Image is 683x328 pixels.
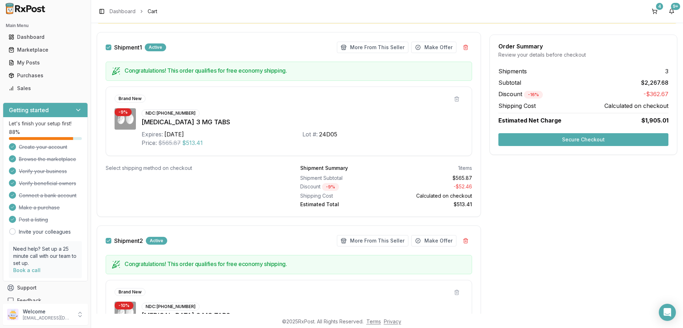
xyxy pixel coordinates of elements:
[114,238,143,244] label: Shipment 2
[19,204,60,211] span: Make a purchase
[6,43,85,56] a: Marketplace
[6,23,85,28] h2: Main Menu
[7,309,18,320] img: User avatar
[498,78,521,87] span: Subtotal
[3,70,88,81] button: Purchases
[115,302,133,309] div: - 10 %
[115,108,136,130] img: Trulance 3 MG TABS
[3,281,88,294] button: Support
[524,91,543,99] div: - 16 %
[337,42,408,53] button: More From This Seller
[9,72,82,79] div: Purchases
[666,6,677,17] button: 9+
[142,303,200,311] div: NDC: [PHONE_NUMBER]
[498,133,668,146] button: Secure Checkout
[6,82,85,95] a: Sales
[182,139,203,147] span: $513.41
[604,101,668,110] span: Calculated on checkout
[110,8,157,15] nav: breadcrumb
[498,117,561,124] span: Estimated Net Charge
[3,3,48,14] img: RxPost Logo
[644,90,668,99] span: -$362.67
[641,78,668,87] span: $2,267.68
[19,156,76,163] span: Browse the marketplace
[498,67,527,76] span: Shipments
[9,106,49,114] h3: Getting started
[125,261,466,267] h5: Congratulations! This order qualifies for free economy shipping.
[158,139,181,147] span: $565.87
[145,43,166,51] div: Active
[3,83,88,94] button: Sales
[671,3,680,10] div: 9+
[110,8,136,15] a: Dashboard
[498,101,536,110] span: Shipping Cost
[19,168,67,175] span: Verify your business
[366,318,381,324] a: Terms
[300,201,383,208] div: Estimated Total
[498,90,543,98] span: Discount
[6,31,85,43] a: Dashboard
[319,130,337,139] div: 24D05
[300,192,383,199] div: Shipping Cost
[3,294,88,307] button: Feedback
[411,42,456,53] button: Make Offer
[498,43,668,49] div: Order Summary
[142,117,463,127] div: [MEDICAL_DATA] 3 MG TABS
[142,130,163,139] div: Expires:
[9,46,82,53] div: Marketplace
[13,245,78,267] p: Need help? Set up a 25 minute call with our team to set up.
[322,183,339,191] div: - 9 %
[3,57,88,68] button: My Posts
[498,51,668,58] div: Review your details before checkout
[389,183,472,191] div: - $52.46
[3,44,88,56] button: Marketplace
[106,165,277,172] div: Select shipping method on checkout
[389,192,472,199] div: Calculated on checkout
[142,109,200,117] div: NDC: [PHONE_NUMBER]
[148,8,157,15] span: Cart
[384,318,401,324] a: Privacy
[19,216,48,223] span: Post a listing
[337,235,408,246] button: More From This Seller
[115,95,145,103] div: Brand New
[300,183,383,191] div: Discount
[19,228,71,235] a: Invite your colleagues
[115,302,136,323] img: Trulance 3 MG TABS
[9,120,82,127] p: Let's finish your setup first!
[164,130,184,139] div: [DATE]
[9,85,82,92] div: Sales
[9,129,20,136] span: 88 %
[302,130,318,139] div: Lot #:
[411,235,456,246] button: Make Offer
[23,308,72,315] p: Welcome
[641,116,668,125] span: $1,905.01
[6,56,85,69] a: My Posts
[9,33,82,41] div: Dashboard
[458,165,472,172] div: 1 items
[649,6,660,17] button: 4
[389,175,472,182] div: $565.87
[125,68,466,73] h5: Congratulations! This order qualifies for free economy shipping.
[23,315,72,321] p: [EMAIL_ADDRESS][DOMAIN_NAME]
[13,267,41,273] a: Book a call
[142,139,157,147] div: Price:
[665,67,668,76] span: 3
[6,69,85,82] a: Purchases
[142,311,463,321] div: [MEDICAL_DATA] 3 MG TABS
[389,201,472,208] div: $513.41
[17,297,41,304] span: Feedback
[659,304,676,321] div: Open Intercom Messenger
[9,59,82,66] div: My Posts
[115,288,145,296] div: Brand New
[19,180,76,187] span: Verify beneficial owners
[114,45,142,50] label: Shipment 1
[656,3,663,10] div: 4
[19,192,76,199] span: Connect a bank account
[115,108,132,116] div: - 9 %
[300,165,348,172] div: Shipment Summary
[300,175,383,182] div: Shipment Subtotal
[146,237,167,245] div: Active
[3,31,88,43] button: Dashboard
[19,144,67,151] span: Create your account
